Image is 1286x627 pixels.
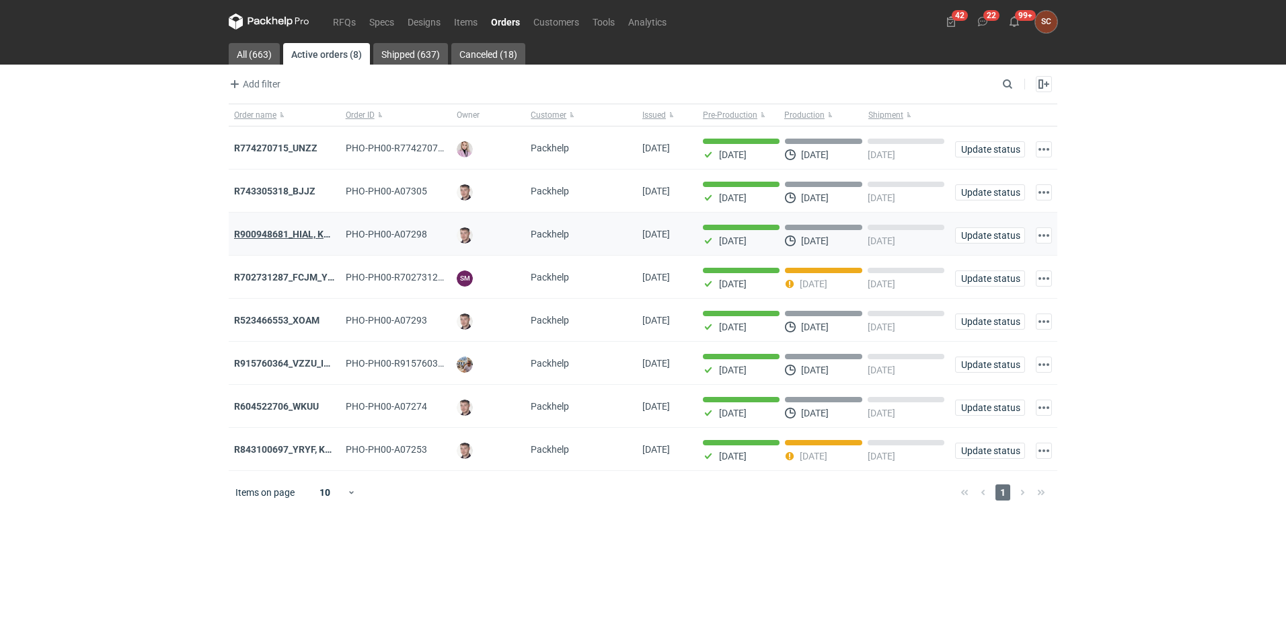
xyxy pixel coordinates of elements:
[373,43,448,65] a: Shipped (637)
[457,141,473,157] img: Klaudia Wiśniewska
[234,444,343,455] a: R843100697_YRYF, KUZP
[234,401,319,412] a: R604522706_WKUU
[457,110,480,120] span: Owner
[234,186,315,196] a: R743305318_BJJZ
[346,315,427,326] span: PHO-PH00-A07293
[719,235,747,246] p: [DATE]
[451,43,525,65] a: Canceled (18)
[457,400,473,416] img: Maciej Sikora
[961,403,1019,412] span: Update status
[484,13,527,30] a: Orders
[234,315,319,326] a: R523466553_XOAM
[229,104,340,126] button: Order name
[283,43,370,65] a: Active orders (8)
[229,13,309,30] svg: Packhelp Pro
[531,143,569,153] span: Packhelp
[303,483,347,502] div: 10
[227,76,280,92] span: Add filter
[346,143,476,153] span: PHO-PH00-R774270715_UNZZ
[531,444,569,455] span: Packhelp
[719,365,747,375] p: [DATE]
[346,444,427,455] span: PHO-PH00-A07253
[234,272,345,283] a: R702731287_FCJM_YLPU
[531,315,569,326] span: Packhelp
[1036,184,1052,200] button: Actions
[801,235,829,246] p: [DATE]
[1035,11,1057,33] button: SC
[868,110,903,120] span: Shipment
[346,358,500,369] span: PHO-PH00-R915760364_VZZU_IOFY
[868,279,895,289] p: [DATE]
[525,104,637,126] button: Customer
[719,149,747,160] p: [DATE]
[642,358,670,369] span: 25/09/2025
[457,313,473,330] img: Maciej Sikora
[457,357,473,373] img: Michał Palasek
[955,357,1025,373] button: Update status
[868,365,895,375] p: [DATE]
[226,76,281,92] button: Add filter
[234,229,340,239] a: R900948681_HIAL, KMPI
[346,186,427,196] span: PHO-PH00-A07305
[868,322,895,332] p: [DATE]
[457,443,473,459] img: Maciej Sikora
[868,408,895,418] p: [DATE]
[1036,400,1052,416] button: Actions
[447,13,484,30] a: Items
[782,104,866,126] button: Production
[346,401,427,412] span: PHO-PH00-A07274
[457,270,473,287] figcaption: SM
[961,317,1019,326] span: Update status
[697,104,782,126] button: Pre-Production
[401,13,447,30] a: Designs
[363,13,401,30] a: Specs
[801,408,829,418] p: [DATE]
[586,13,621,30] a: Tools
[955,141,1025,157] button: Update status
[961,231,1019,240] span: Update status
[955,270,1025,287] button: Update status
[868,192,895,203] p: [DATE]
[1036,443,1052,459] button: Actions
[531,110,566,120] span: Customer
[1036,313,1052,330] button: Actions
[531,272,569,283] span: Packhelp
[800,279,827,289] p: [DATE]
[642,444,670,455] span: 19/09/2025
[457,184,473,200] img: Maciej Sikora
[955,184,1025,200] button: Update status
[955,313,1025,330] button: Update status
[961,274,1019,283] span: Update status
[868,149,895,160] p: [DATE]
[801,192,829,203] p: [DATE]
[866,104,950,126] button: Shipment
[961,188,1019,197] span: Update status
[719,279,747,289] p: [DATE]
[642,315,670,326] span: 26/09/2025
[801,365,829,375] p: [DATE]
[234,358,342,369] strong: R915760364_VZZU_IOFY
[637,104,697,126] button: Issued
[955,400,1025,416] button: Update status
[719,322,747,332] p: [DATE]
[868,235,895,246] p: [DATE]
[961,360,1019,369] span: Update status
[719,451,747,462] p: [DATE]
[1004,11,1025,32] button: 99+
[955,227,1025,244] button: Update status
[346,110,375,120] span: Order ID
[719,192,747,203] p: [DATE]
[961,145,1019,154] span: Update status
[801,149,829,160] p: [DATE]
[346,272,504,283] span: PHO-PH00-R702731287_FCJM_YLPU
[1036,227,1052,244] button: Actions
[801,322,829,332] p: [DATE]
[972,11,993,32] button: 22
[340,104,452,126] button: Order ID
[531,401,569,412] span: Packhelp
[346,229,427,239] span: PHO-PH00-A07298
